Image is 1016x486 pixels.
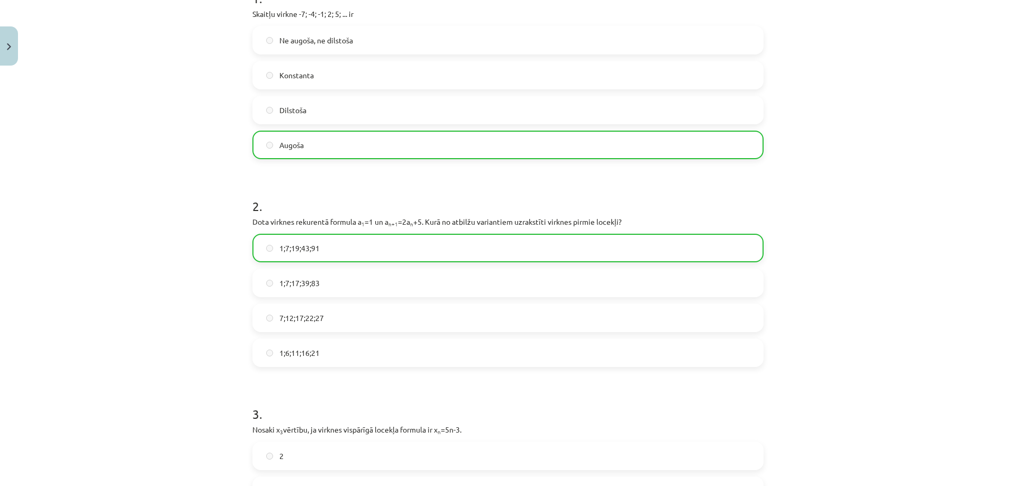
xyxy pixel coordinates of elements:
[252,216,764,227] p: Dota virknes rekurentā formula a =1 un a =2a +5. Kurā no atbilžu variantiem uzrakstīti virknes pi...
[252,388,764,421] h1: 3 .
[266,453,273,460] input: 2
[7,43,11,50] img: icon-close-lesson-0947bae3869378f0d4975bcd49f059093ad1ed9edebbc8119c70593378902aed.svg
[266,350,273,356] input: 1;6;11;16;21
[279,140,304,151] span: Augoša
[266,280,273,287] input: 1;7;17;39;83
[279,35,353,46] span: Ne augoša, ne dilstoša
[279,243,320,254] span: 1;7;19;43;91
[252,424,764,435] p: Nosaki x vērtību, ja virknes vispārīgā locekļa formula ir x =5n-3.
[252,180,764,213] h1: 2 .
[266,245,273,252] input: 1;7;19;43;91
[252,8,764,20] p: Skaitļu virkne -7; -4; -1; 2; 5; ... ir
[279,313,324,324] span: 7;12;17;22;27
[279,451,284,462] span: 2
[266,107,273,114] input: Dilstoša
[266,37,273,44] input: Ne augoša, ne dilstoša
[266,72,273,79] input: Konstanta
[279,105,306,116] span: Dilstoša
[279,278,320,289] span: 1;7;17;39;83
[280,428,283,436] sub: 3
[266,315,273,322] input: 7;12;17;22;27
[361,220,365,228] sub: 1
[438,428,441,436] sub: n
[266,142,273,149] input: Augoša
[388,220,398,228] sub: n+1
[410,220,413,228] sub: n
[279,70,314,81] span: Konstanta
[279,347,320,359] span: 1;6;11;16;21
